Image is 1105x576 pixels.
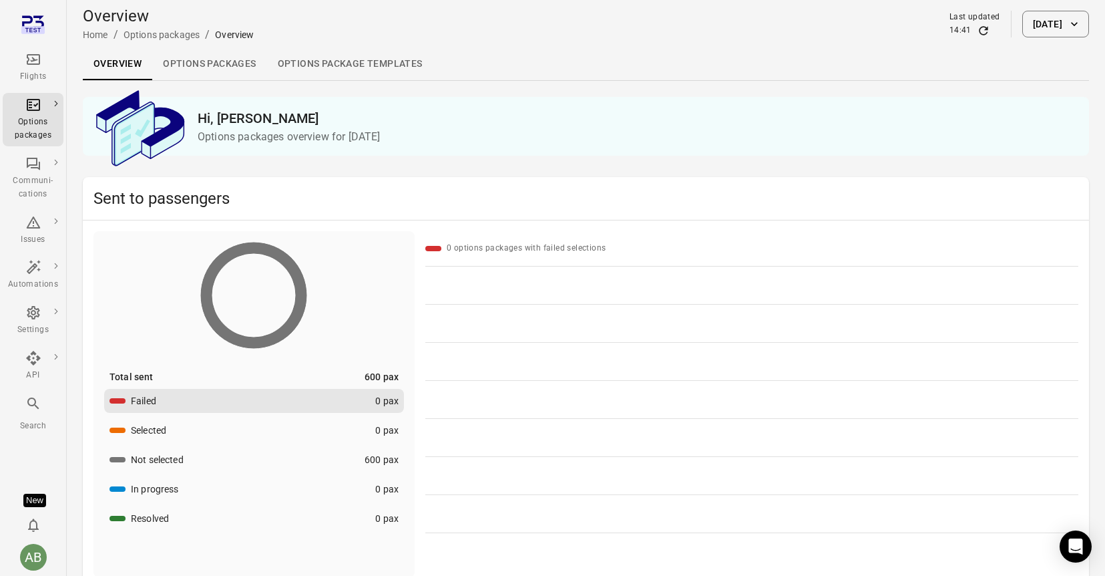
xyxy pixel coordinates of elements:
[375,482,399,496] div: 0 pax
[8,233,58,247] div: Issues
[15,539,52,576] button: Aslaug Bjarnadottir
[104,448,404,472] button: Not selected600 pax
[365,370,399,384] div: 600 pax
[1060,531,1092,563] div: Open Intercom Messenger
[949,11,1000,24] div: Last updated
[3,392,63,436] button: Search
[131,394,156,408] div: Failed
[83,48,1089,80] div: Local navigation
[20,512,47,539] button: Notifications
[375,424,399,437] div: 0 pax
[93,188,1078,209] h2: Sent to passengers
[3,210,63,251] a: Issues
[205,27,210,43] li: /
[8,174,58,201] div: Communi-cations
[3,346,63,386] a: API
[3,152,63,205] a: Communi-cations
[83,5,254,27] h1: Overview
[8,420,58,433] div: Search
[131,453,184,466] div: Not selected
[215,28,254,41] div: Overview
[3,301,63,341] a: Settings
[8,70,58,84] div: Flights
[375,512,399,525] div: 0 pax
[131,482,179,496] div: In progress
[20,544,47,571] div: AB
[3,47,63,88] a: Flights
[104,389,404,413] button: Failed0 pax
[3,93,63,146] a: Options packages
[152,48,266,80] a: Options packages
[104,477,404,501] button: In progress0 pax
[198,108,1078,129] h2: Hi, [PERSON_NAME]
[124,29,200,40] a: Options packages
[131,512,169,525] div: Resolved
[114,27,118,43] li: /
[375,394,399,408] div: 0 pax
[109,370,154,384] div: Total sent
[1022,11,1089,37] button: [DATE]
[83,29,108,40] a: Home
[447,242,606,255] div: 0 options packages with failed selections
[23,494,46,507] div: Tooltip anchor
[365,453,399,466] div: 600 pax
[198,129,1078,145] p: Options packages overview for [DATE]
[104,507,404,531] button: Resolved0 pax
[131,424,166,437] div: Selected
[977,24,990,37] button: Refresh data
[83,48,152,80] a: Overview
[8,369,58,382] div: API
[8,323,58,337] div: Settings
[3,255,63,295] a: Automations
[267,48,433,80] a: Options package Templates
[8,278,58,291] div: Automations
[104,418,404,442] button: Selected0 pax
[949,24,971,37] div: 14:41
[8,116,58,142] div: Options packages
[83,27,254,43] nav: Breadcrumbs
